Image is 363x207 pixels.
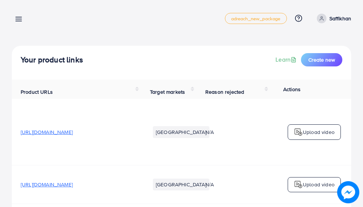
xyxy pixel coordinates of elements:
[314,14,351,23] a: Saffikhan
[205,181,214,188] span: N/A
[308,56,335,63] span: Create new
[150,88,185,96] span: Target markets
[231,16,281,21] span: adreach_new_package
[275,55,298,64] a: Learn
[283,86,301,93] span: Actions
[21,128,73,136] span: [URL][DOMAIN_NAME]
[303,180,335,189] p: Upload video
[301,53,342,66] button: Create new
[337,181,359,203] img: image
[294,180,303,189] img: logo
[205,128,214,136] span: N/A
[329,14,351,23] p: Saffikhan
[153,179,209,190] li: [GEOGRAPHIC_DATA]
[294,128,303,137] img: logo
[153,126,209,138] li: [GEOGRAPHIC_DATA]
[225,13,287,24] a: adreach_new_package
[303,128,335,137] p: Upload video
[205,88,244,96] span: Reason rejected
[21,181,73,188] span: [URL][DOMAIN_NAME]
[21,55,83,65] h4: Your product links
[21,88,53,96] span: Product URLs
